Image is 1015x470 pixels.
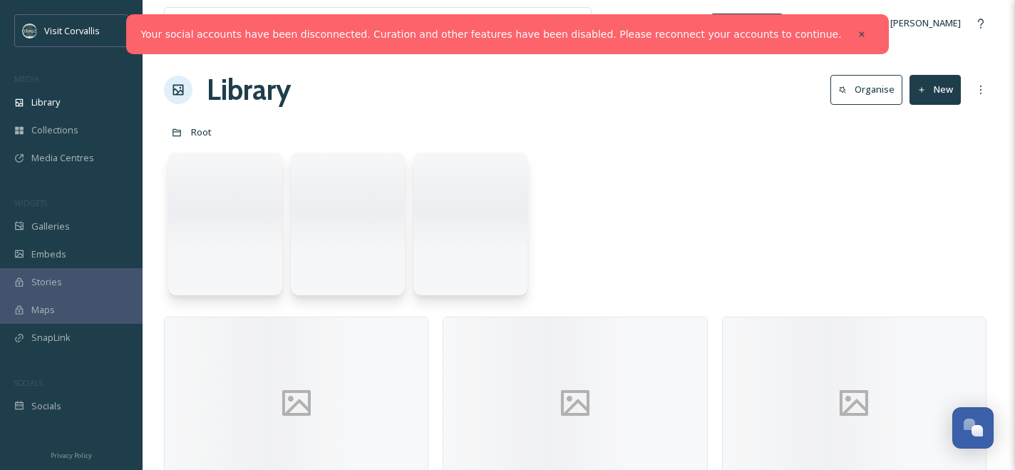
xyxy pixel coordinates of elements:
[14,377,43,388] span: SOCIALS
[711,14,783,34] a: What's New
[140,27,841,42] a: Your social accounts have been disconnected. Curation and other features have been disabled. Plea...
[830,75,902,104] button: Organise
[890,16,961,29] span: [PERSON_NAME]
[31,151,94,165] span: Media Centres
[952,407,994,449] button: Open Chat
[31,123,78,137] span: Collections
[31,275,62,289] span: Stories
[51,451,92,460] span: Privacy Policy
[23,24,37,38] img: visit-corvallis-badge-dark-blue-orange%281%29.png
[51,446,92,463] a: Privacy Policy
[31,331,71,344] span: SnapLink
[910,75,961,104] button: New
[31,303,55,317] span: Maps
[44,24,100,37] span: Visit Corvallis
[191,126,212,138] span: Root
[207,68,291,111] a: Library
[31,220,70,233] span: Galleries
[31,247,66,261] span: Embeds
[14,198,47,208] span: WIDGETS
[500,9,584,37] a: View all files
[14,73,39,84] span: MEDIA
[191,123,212,141] a: Root
[31,399,61,413] span: Socials
[867,9,968,37] a: [PERSON_NAME]
[197,8,475,39] input: Search your library
[31,96,60,109] span: Library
